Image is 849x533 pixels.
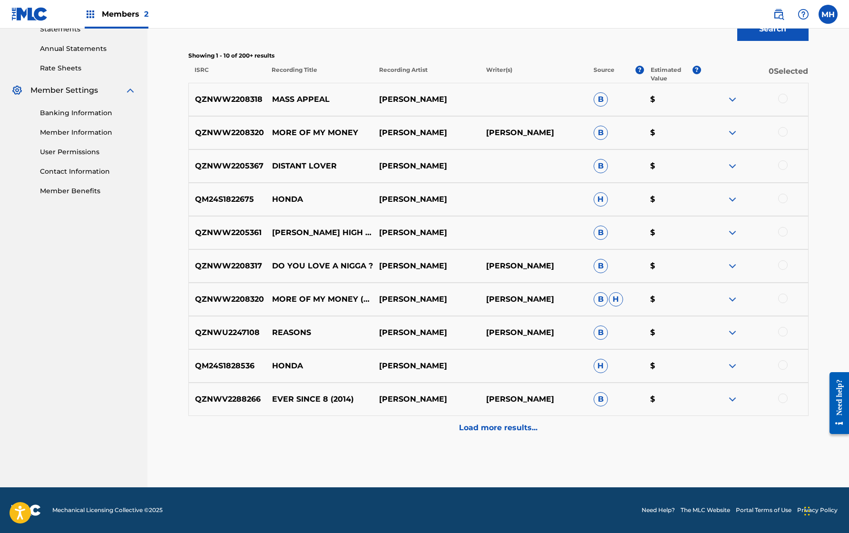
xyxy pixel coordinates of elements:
span: B [594,259,608,273]
p: [PERSON_NAME] [373,327,480,338]
img: expand [727,94,738,105]
span: B [594,392,608,406]
span: B [594,326,608,340]
p: 0 Selected [701,66,809,83]
p: QM24S1828536 [189,360,266,372]
span: B [594,159,608,173]
span: H [594,192,608,207]
p: [PERSON_NAME] [480,294,587,305]
p: [PERSON_NAME] [480,127,587,138]
a: Rate Sheets [40,63,136,73]
p: MASS APPEAL [265,94,372,105]
p: $ [644,260,701,272]
p: HONDA [265,194,372,205]
p: $ [644,94,701,105]
span: Mechanical Licensing Collective © 2025 [52,506,163,514]
p: [PERSON_NAME] [373,360,480,372]
img: expand [727,360,738,372]
a: Public Search [769,5,788,24]
p: QZNWW2208317 [189,260,266,272]
div: User Menu [819,5,838,24]
img: expand [727,294,738,305]
a: Portal Terms of Use [736,506,791,514]
p: Estimated Value [651,66,693,83]
div: Help [794,5,813,24]
p: [PERSON_NAME] [373,194,480,205]
p: QZNWW2205361 [189,227,266,238]
p: QM24S1822675 [189,194,266,205]
a: Member Information [40,128,136,138]
p: [PERSON_NAME] [373,227,480,238]
p: QZNWW2208320 [189,127,266,138]
a: Need Help? [642,506,675,514]
p: $ [644,194,701,205]
img: expand [727,327,738,338]
p: HONDA [265,360,372,372]
img: expand [727,394,738,405]
span: B [594,226,608,240]
img: expand [727,260,738,272]
p: $ [644,327,701,338]
p: [PERSON_NAME] [373,127,480,138]
span: ? [635,66,644,74]
a: The MLC Website [681,506,730,514]
a: Statements [40,24,136,34]
span: 2 [144,10,148,19]
a: Member Benefits [40,186,136,196]
p: $ [644,227,701,238]
p: QZNWW2205367 [189,160,266,172]
p: [PERSON_NAME] [480,327,587,338]
p: QZNWW2208318 [189,94,266,105]
img: expand [727,227,738,238]
p: $ [644,127,701,138]
p: Recording Title [265,66,373,83]
p: $ [644,360,701,372]
p: [PERSON_NAME] [480,260,587,272]
span: ? [693,66,701,74]
p: Load more results... [459,422,537,434]
span: B [594,292,608,306]
img: expand [727,127,738,138]
p: DO YOU LOVE A NIGGA ? [265,260,372,272]
a: Banking Information [40,108,136,118]
p: $ [644,160,701,172]
img: expand [727,160,738,172]
img: logo [11,504,41,516]
p: QZNWV2288266 [189,394,266,405]
p: $ [644,394,701,405]
p: Recording Artist [372,66,480,83]
img: search [773,9,784,20]
iframe: Resource Center [822,365,849,442]
div: Chat Widget [801,487,849,533]
span: B [594,126,608,140]
p: $ [644,294,701,305]
img: help [798,9,809,20]
img: Member Settings [11,85,23,96]
div: Drag [804,497,810,525]
p: [PERSON_NAME] [480,394,587,405]
p: [PERSON_NAME] [373,394,480,405]
img: Top Rightsholders [85,9,96,20]
img: MLC Logo [11,7,48,21]
p: QZNWU2247108 [189,327,266,338]
a: Contact Information [40,167,136,177]
p: [PERSON_NAME] [373,160,480,172]
p: DISTANT LOVER [265,160,372,172]
p: [PERSON_NAME] HIGH FREESTYLE (2010) [265,227,372,238]
p: [PERSON_NAME] [373,94,480,105]
p: REASONS [265,327,372,338]
p: Showing 1 - 10 of 200+ results [188,51,809,60]
p: QZNWW2208320 [189,294,266,305]
p: [PERSON_NAME] [373,294,480,305]
a: User Permissions [40,147,136,157]
span: Member Settings [30,85,98,96]
p: ISRC [188,66,265,83]
span: B [594,92,608,107]
img: expand [125,85,136,96]
p: MORE OF MY MONEY [265,127,372,138]
a: Annual Statements [40,44,136,54]
span: H [594,359,608,373]
p: MORE OF MY MONEY (FEAT. [PERSON_NAME]) [265,294,372,305]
